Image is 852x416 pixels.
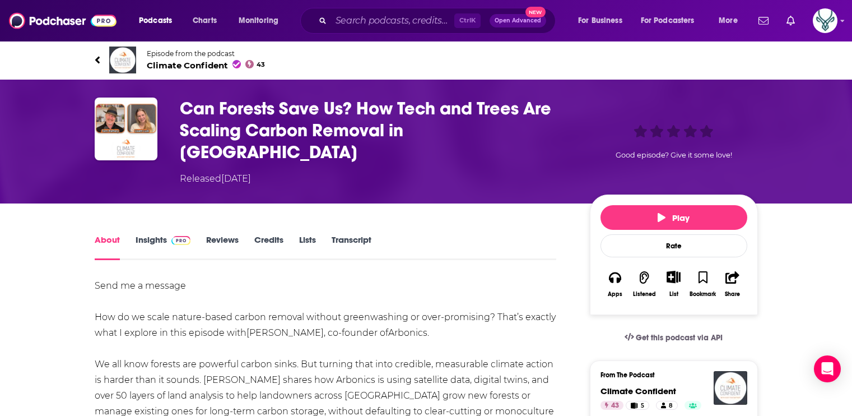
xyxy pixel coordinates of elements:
[636,333,723,343] span: Get this podcast via API
[299,234,316,260] a: Lists
[782,11,799,30] a: Show notifications dropdown
[608,291,622,298] div: Apps
[147,60,266,71] span: Climate Confident
[600,264,630,304] button: Apps
[626,401,649,410] a: 5
[813,8,837,33] button: Show profile menu
[331,12,454,30] input: Search podcasts, credits, & more...
[641,13,695,29] span: For Podcasters
[711,12,752,30] button: open menu
[813,8,837,33] img: User Profile
[180,98,572,163] h1: Can Forests Save Us? How Tech and Trees Are Scaling Carbon Removal in Europe
[616,324,732,352] a: Get this podcast via API
[495,18,541,24] span: Open Advanced
[600,401,623,410] a: 43
[388,327,427,338] a: Arbonics
[659,264,688,304] div: Show More ButtonList
[600,386,676,396] a: Climate Confident
[600,371,738,379] h3: From The Podcast
[311,8,566,34] div: Search podcasts, credits, & more...
[185,12,224,30] a: Charts
[690,291,716,298] div: Bookmark
[578,13,622,29] span: For Business
[719,13,738,29] span: More
[662,271,685,283] button: Show More Button
[95,98,157,160] img: Can Forests Save Us? How Tech and Trees Are Scaling Carbon Removal in Europe
[95,234,120,260] a: About
[180,172,251,186] div: Released [DATE]
[814,355,841,382] div: Open Intercom Messenger
[136,234,191,260] a: InsightsPodchaser Pro
[257,62,265,67] span: 43
[570,12,636,30] button: open menu
[669,400,673,412] span: 8
[95,47,758,73] a: Climate ConfidentEpisode from the podcastClimate Confident43
[641,400,644,412] span: 5
[725,291,740,298] div: Share
[490,14,546,27] button: Open AdvancedNew
[718,264,747,304] button: Share
[754,11,773,30] a: Show notifications dropdown
[454,13,481,28] span: Ctrl K
[658,212,690,223] span: Play
[813,8,837,33] span: Logged in as sablestrategy
[616,151,732,159] span: Good episode? Give it some love!
[246,327,324,338] a: [PERSON_NAME]
[254,234,283,260] a: Credits
[231,12,293,30] button: open menu
[206,234,239,260] a: Reviews
[239,13,278,29] span: Monitoring
[633,291,656,298] div: Listened
[332,234,371,260] a: Transcript
[525,7,546,17] span: New
[9,10,117,31] img: Podchaser - Follow, Share and Rate Podcasts
[688,264,718,304] button: Bookmark
[147,49,266,58] span: Episode from the podcast
[600,234,747,257] div: Rate
[95,280,186,291] a: Send me a message
[630,264,659,304] button: Listened
[109,47,136,73] img: Climate Confident
[634,12,711,30] button: open menu
[139,13,172,29] span: Podcasts
[193,13,217,29] span: Charts
[131,12,187,30] button: open menu
[714,371,747,405] img: Climate Confident
[669,290,678,298] div: List
[171,236,191,245] img: Podchaser Pro
[656,401,678,410] a: 8
[600,205,747,230] button: Play
[611,400,619,412] span: 43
